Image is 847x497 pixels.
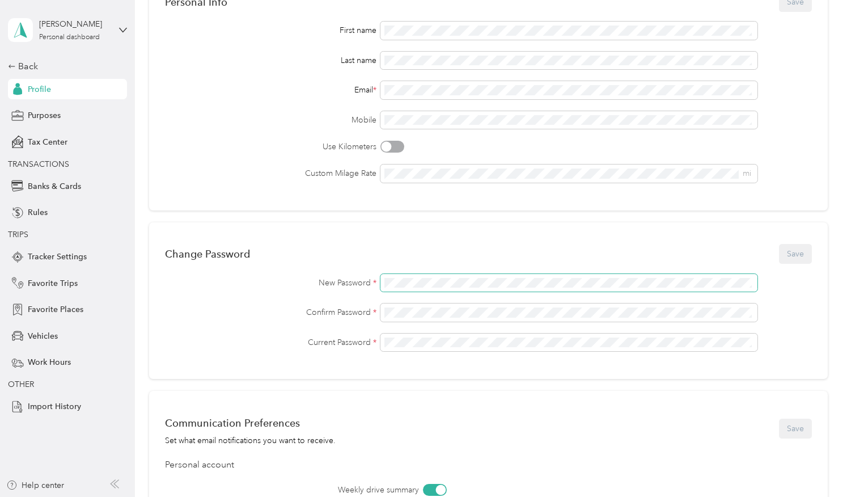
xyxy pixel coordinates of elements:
span: Banks & Cards [28,180,81,192]
span: Favorite Places [28,304,83,315]
span: Tax Center [28,136,67,148]
div: First name [165,24,376,36]
span: Tracker Settings [28,251,87,263]
span: Profile [28,83,51,95]
span: Import History [28,401,81,412]
span: mi [743,169,751,178]
label: Mobile [165,114,376,126]
span: Purposes [28,109,61,121]
div: Set what email notifications you want to receive. [165,435,336,447]
button: Help center [6,479,64,491]
div: Back [8,60,121,73]
label: Confirm Password [165,306,376,318]
div: Email [165,84,376,96]
label: Current Password [165,336,376,348]
span: TRANSACTIONS [8,159,69,169]
span: Favorite Trips [28,277,78,289]
iframe: Everlance-gr Chat Button Frame [784,433,847,497]
div: Communication Preferences [165,417,336,429]
label: New Password [165,277,376,289]
div: Last name [165,54,376,66]
span: Vehicles [28,330,58,342]
label: Use Kilometers [165,141,376,153]
span: OTHER [8,380,34,389]
label: Weekly drive summary [228,484,419,496]
div: [PERSON_NAME] [39,18,110,30]
span: Work Hours [28,356,71,368]
label: Custom Milage Rate [165,167,376,179]
div: Personal dashboard [39,34,100,41]
div: Change Password [165,248,250,260]
div: Personal account [165,458,812,472]
span: TRIPS [8,230,28,239]
span: Rules [28,207,48,218]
